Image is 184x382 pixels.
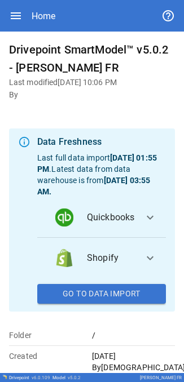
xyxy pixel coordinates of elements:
[9,89,175,101] h6: By
[143,251,157,265] span: expand_more
[37,238,166,278] button: data_logoShopify
[37,153,157,174] b: [DATE] 01:55 PM
[87,211,135,224] span: Quickbooks
[9,41,175,77] h6: Drivepoint SmartModel™ v5.0.2 - [PERSON_NAME] FR
[37,197,166,238] button: data_logoQuickbooks
[37,284,166,304] button: Go To Data Import
[87,251,134,265] span: Shopify
[140,375,182,380] div: [PERSON_NAME] FR
[92,330,175,341] p: /
[9,375,50,380] div: Drivepoint
[32,375,50,380] span: v 6.0.109
[52,375,81,380] div: Model
[32,11,55,21] div: Home
[9,350,92,362] p: Created
[37,152,166,197] p: Last full data import . Latest data from data warehouse is from
[37,135,166,149] div: Data Freshness
[143,211,157,224] span: expand_more
[2,375,7,379] img: Drivepoint
[37,176,150,196] b: [DATE] 03:55 AM .
[55,249,73,267] img: data_logo
[9,77,175,89] h6: Last modified [DATE] 10:06 PM
[68,375,81,380] span: v 5.0.2
[92,350,175,362] p: [DATE]
[9,330,92,341] p: Folder
[55,208,73,226] img: data_logo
